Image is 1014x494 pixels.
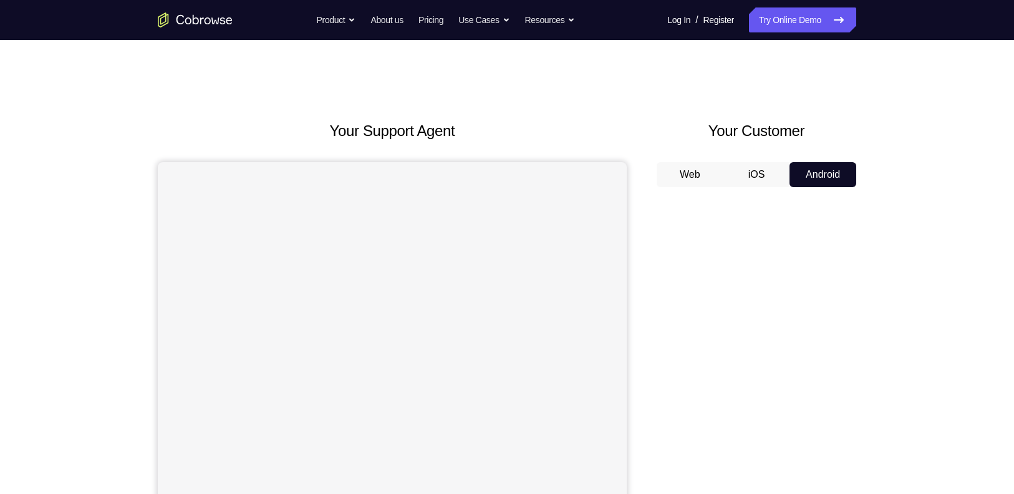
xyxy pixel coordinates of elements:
[695,12,698,27] span: /
[723,162,790,187] button: iOS
[158,120,627,142] h2: Your Support Agent
[418,7,443,32] a: Pricing
[158,12,233,27] a: Go to the home page
[317,7,356,32] button: Product
[667,7,690,32] a: Log In
[458,7,509,32] button: Use Cases
[657,162,723,187] button: Web
[749,7,856,32] a: Try Online Demo
[789,162,856,187] button: Android
[657,120,856,142] h2: Your Customer
[525,7,576,32] button: Resources
[370,7,403,32] a: About us
[703,7,734,32] a: Register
